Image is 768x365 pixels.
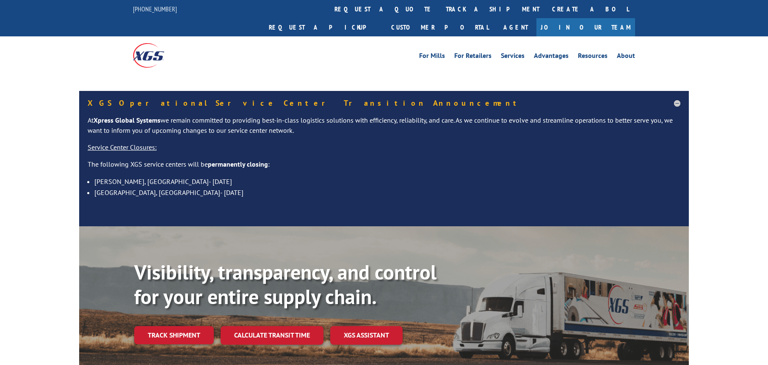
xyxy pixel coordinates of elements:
li: [GEOGRAPHIC_DATA], [GEOGRAPHIC_DATA]- [DATE] [94,187,680,198]
a: Resources [578,52,608,62]
a: For Mills [419,52,445,62]
a: For Retailers [454,52,492,62]
u: Service Center Closures: [88,143,157,151]
a: Advantages [534,52,569,62]
li: [PERSON_NAME], [GEOGRAPHIC_DATA]- [DATE] [94,176,680,187]
a: Request a pickup [262,18,385,36]
a: XGS ASSISTANT [330,326,403,344]
strong: permanently closing [208,160,268,168]
strong: Xpress Global Systems [94,116,160,124]
a: Track shipment [134,326,214,344]
a: Agent [495,18,536,36]
a: Services [501,52,525,62]
a: Customer Portal [385,18,495,36]
a: [PHONE_NUMBER] [133,5,177,13]
p: At we remain committed to providing best-in-class logistics solutions with efficiency, reliabilit... [88,115,680,143]
a: Calculate transit time [221,326,323,344]
b: Visibility, transparency, and control for your entire supply chain. [134,259,436,310]
h5: XGS Operational Service Center Transition Announcement [88,99,680,107]
p: The following XGS service centers will be : [88,159,680,176]
a: Join Our Team [536,18,635,36]
a: About [617,52,635,62]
